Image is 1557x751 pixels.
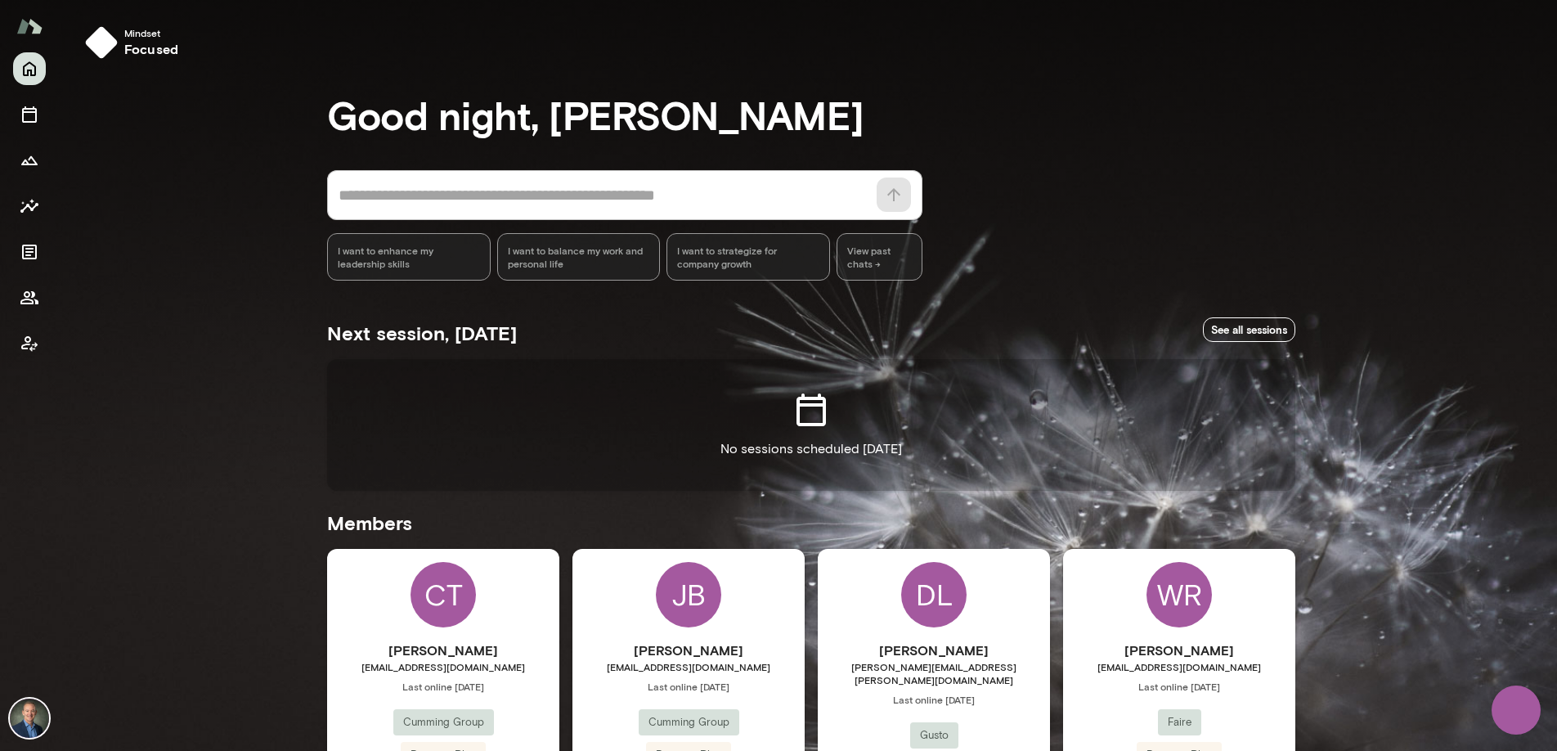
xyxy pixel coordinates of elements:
[508,244,650,270] span: I want to balance my work and personal life
[837,233,922,281] span: View past chats ->
[910,727,958,744] span: Gusto
[16,11,43,42] img: Mento
[818,641,1050,660] h6: [PERSON_NAME]
[677,244,819,270] span: I want to strategize for company growth
[639,714,739,731] span: Cumming Group
[124,26,178,39] span: Mindset
[1146,562,1212,627] div: WR
[572,680,805,693] span: Last online [DATE]
[124,39,178,59] h6: focused
[327,233,491,281] div: I want to enhance my leadership skills
[1063,660,1295,673] span: [EMAIL_ADDRESS][DOMAIN_NAME]
[13,98,46,131] button: Sessions
[1063,680,1295,693] span: Last online [DATE]
[572,641,805,660] h6: [PERSON_NAME]
[327,641,559,660] h6: [PERSON_NAME]
[85,26,118,59] img: mindset
[79,20,191,65] button: Mindsetfocused
[13,144,46,177] button: Growth Plan
[1063,641,1295,660] h6: [PERSON_NAME]
[13,236,46,268] button: Documents
[656,562,721,627] div: JB
[901,562,967,627] div: DL
[327,92,1295,137] h3: Good night, [PERSON_NAME]
[1158,714,1201,731] span: Faire
[411,562,476,627] div: CT
[13,327,46,360] button: Client app
[327,680,559,693] span: Last online [DATE]
[13,190,46,223] button: Insights
[327,660,559,673] span: [EMAIL_ADDRESS][DOMAIN_NAME]
[666,233,830,281] div: I want to strategize for company growth
[13,52,46,85] button: Home
[818,660,1050,686] span: [PERSON_NAME][EMAIL_ADDRESS][PERSON_NAME][DOMAIN_NAME]
[393,714,494,731] span: Cumming Group
[327,510,1295,536] h5: Members
[818,693,1050,706] span: Last online [DATE]
[338,244,480,270] span: I want to enhance my leadership skills
[327,320,517,346] h5: Next session, [DATE]
[720,439,902,459] p: No sessions scheduled [DATE]
[1203,317,1295,343] a: See all sessions
[10,699,49,738] img: Michael Alden
[13,281,46,314] button: Members
[497,233,661,281] div: I want to balance my work and personal life
[572,660,805,673] span: [EMAIL_ADDRESS][DOMAIN_NAME]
